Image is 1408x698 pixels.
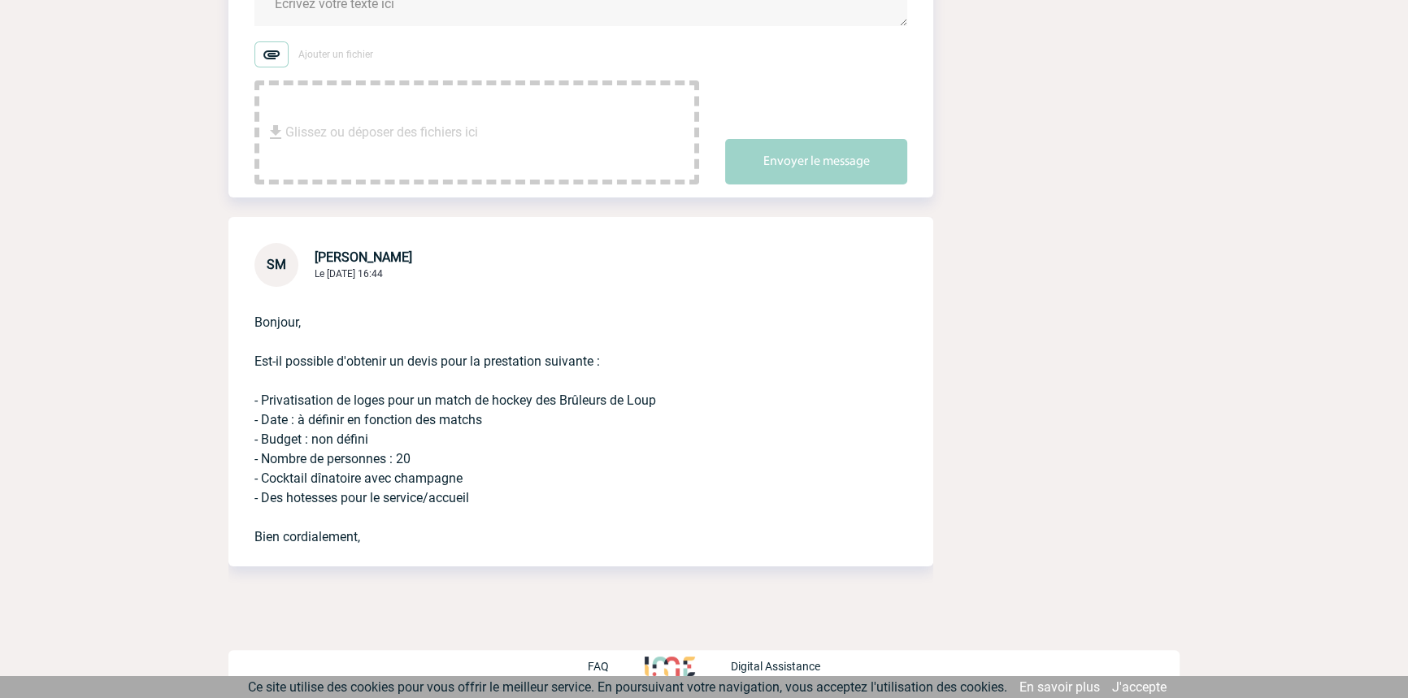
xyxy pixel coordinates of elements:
p: Digital Assistance [731,660,820,673]
span: Le [DATE] 16:44 [315,268,383,280]
a: En savoir plus [1019,679,1100,695]
span: [PERSON_NAME] [315,249,412,265]
p: FAQ [588,660,609,673]
img: file_download.svg [266,123,285,142]
span: Ajouter un fichier [298,49,373,60]
button: Envoyer le message [725,139,907,184]
span: Glissez ou déposer des fichiers ici [285,92,478,173]
span: Ce site utilise des cookies pour vous offrir le meilleur service. En poursuivant votre navigation... [248,679,1007,695]
span: SM [267,257,286,272]
img: http://www.idealmeetingsevents.fr/ [645,657,695,676]
a: J'accepte [1112,679,1167,695]
p: Bonjour, Est-il possible d'obtenir un devis pour la prestation suivante : - Privatisation de loge... [254,287,862,547]
a: FAQ [588,657,645,673]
